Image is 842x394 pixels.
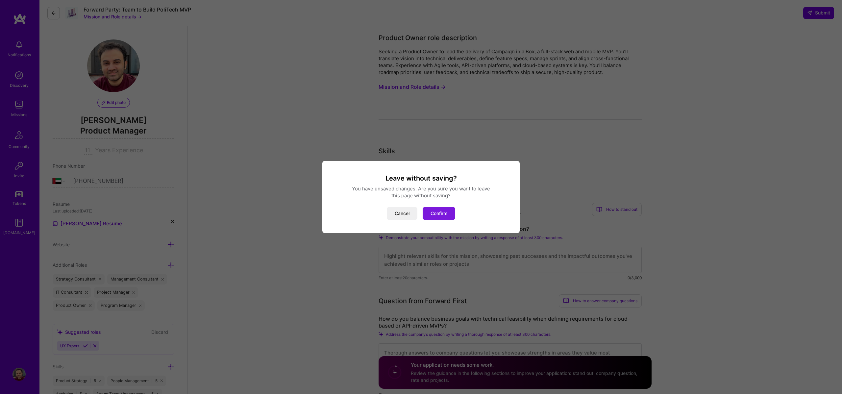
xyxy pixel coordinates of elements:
[330,192,512,199] div: this page without saving?
[322,161,520,233] div: modal
[387,207,417,220] button: Cancel
[330,185,512,192] div: You have unsaved changes. Are you sure you want to leave
[423,207,455,220] button: Confirm
[330,174,512,183] h3: Leave without saving?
